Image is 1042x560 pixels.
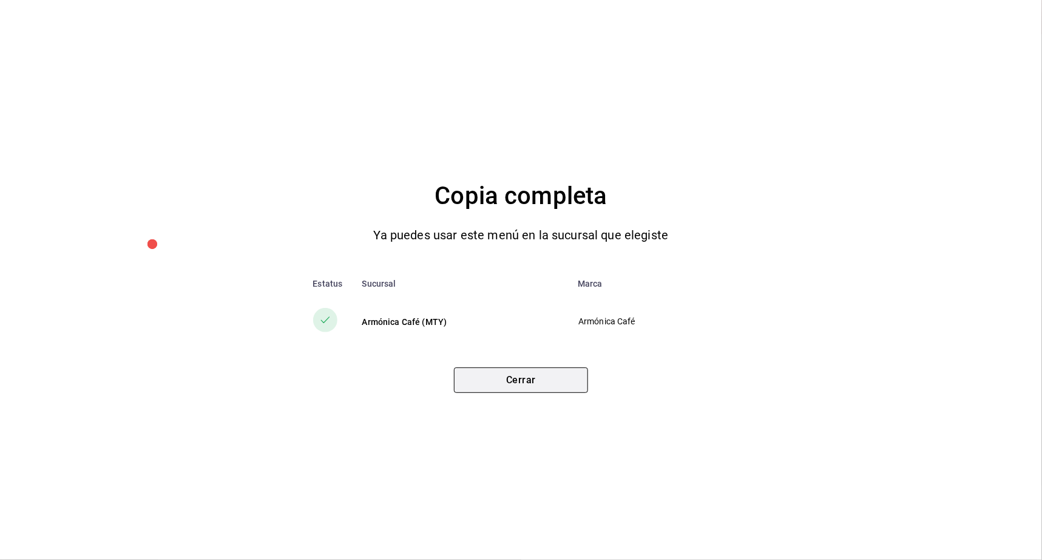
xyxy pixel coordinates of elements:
[454,367,588,393] button: Cerrar
[568,269,748,298] th: Marca
[294,269,353,298] th: Estatus
[362,316,559,328] div: Armónica Café (MTY)
[374,225,669,245] p: Ya puedes usar este menú en la sucursal que elegiste
[578,315,728,328] p: Armónica Café
[353,269,569,298] th: Sucursal
[435,177,607,216] h4: Copia completa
